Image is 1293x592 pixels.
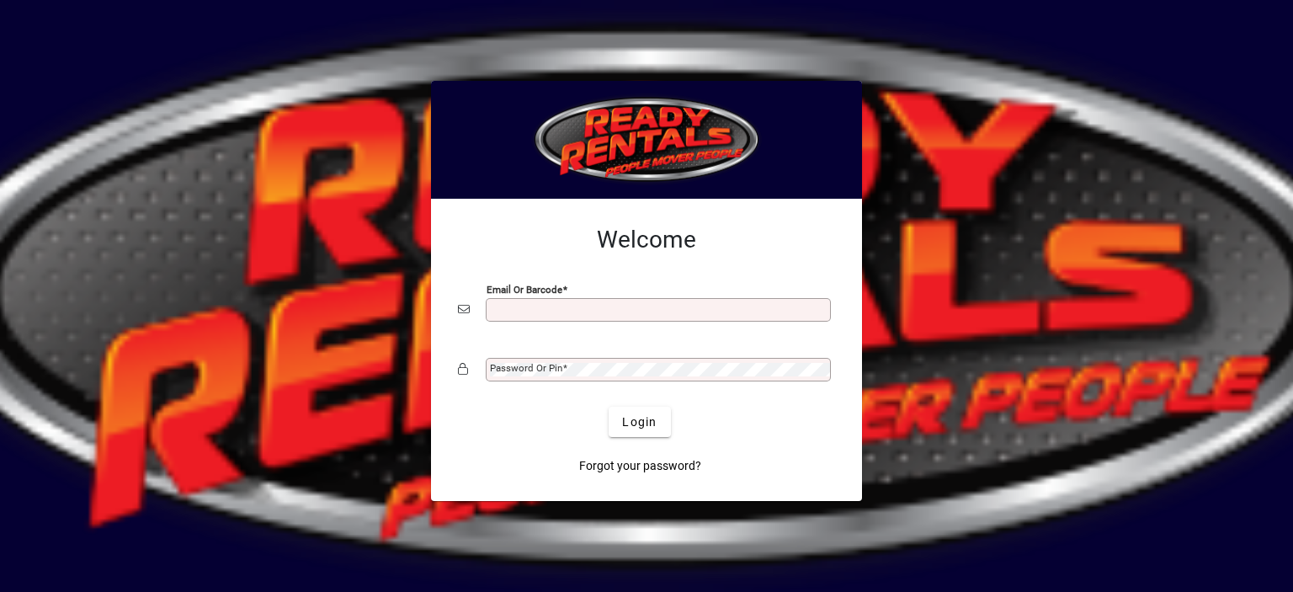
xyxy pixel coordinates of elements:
[609,407,670,437] button: Login
[490,362,562,374] mat-label: Password or Pin
[579,457,701,475] span: Forgot your password?
[572,451,708,481] a: Forgot your password?
[458,226,835,254] h2: Welcome
[622,413,657,431] span: Login
[487,284,562,296] mat-label: Email or Barcode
